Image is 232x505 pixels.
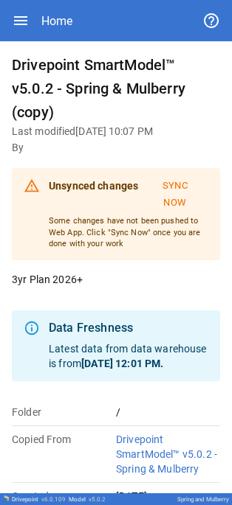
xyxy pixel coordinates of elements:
[142,174,208,215] button: Sync Now
[116,489,220,504] p: [DATE]
[49,215,208,250] p: Some changes have not been pushed to Web App. Click "Sync Now" once you are done with your work
[116,432,220,476] p: Drivepoint SmartModel™ v5.0.2 - Spring & Mulberry
[12,496,66,503] div: Drivepoint
[12,405,116,419] p: Folder
[49,341,208,371] p: Latest data from data warehouse is from
[69,496,106,503] div: Model
[89,496,106,503] span: v 5.0.2
[12,140,220,156] h6: By
[12,432,116,447] p: Copied From
[116,405,220,419] p: /
[12,489,116,504] p: Created
[49,319,208,337] div: Data Freshness
[12,272,220,287] p: 3yr Plan 2026+
[41,496,66,503] span: v 6.0.109
[49,180,138,192] b: Unsynced changes
[12,124,220,140] h6: Last modified [DATE] 10:07 PM
[12,53,220,124] h6: Drivepoint SmartModel™ v5.0.2 - Spring & Mulberry (copy)
[41,14,72,28] div: Home
[177,496,229,503] div: Spring and Mulberry
[81,358,163,369] b: [DATE] 12:01 PM .
[3,495,9,501] img: Drivepoint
